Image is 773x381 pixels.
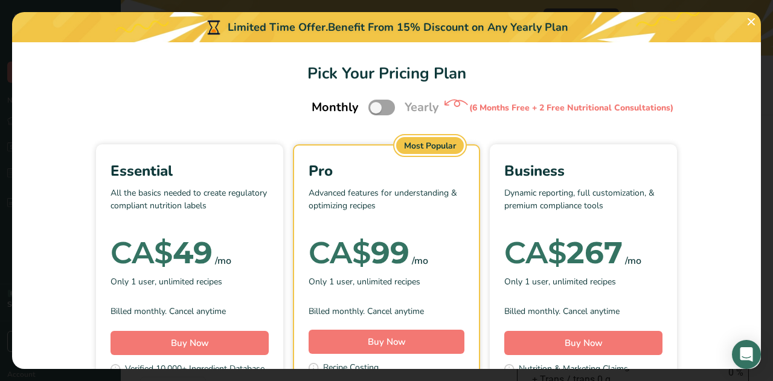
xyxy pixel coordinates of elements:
[396,137,464,154] div: Most Popular
[27,62,746,85] h1: Pick Your Pricing Plan
[309,330,464,354] button: Buy Now
[215,254,231,268] div: /mo
[309,160,464,182] div: Pro
[625,254,641,268] div: /mo
[125,362,265,377] span: Verified 10,000+ Ingredient Database
[565,337,603,349] span: Buy Now
[328,19,568,36] div: Benefit From 15% Discount on Any Yearly Plan
[504,160,662,182] div: Business
[111,305,269,318] div: Billed monthly. Cancel anytime
[309,305,464,318] div: Billed monthly. Cancel anytime
[309,234,371,271] span: CA$
[111,234,173,271] span: CA$
[111,275,222,288] span: Only 1 user, unlimited recipes
[111,241,213,265] div: 49
[504,275,616,288] span: Only 1 user, unlimited recipes
[309,187,464,223] p: Advanced features for understanding & optimizing recipes
[171,337,209,349] span: Buy Now
[323,361,379,376] span: Recipe Costing
[368,336,406,348] span: Buy Now
[111,331,269,355] button: Buy Now
[504,331,662,355] button: Buy Now
[309,275,420,288] span: Only 1 user, unlimited recipes
[504,305,662,318] div: Billed monthly. Cancel anytime
[412,254,428,268] div: /mo
[504,241,623,265] div: 267
[732,340,761,369] div: Open Intercom Messenger
[12,12,761,42] div: Limited Time Offer.
[504,187,662,223] p: Dynamic reporting, full customization, & premium compliance tools
[111,160,269,182] div: Essential
[469,101,673,114] div: (6 Months Free + 2 Free Nutritional Consultations)
[504,234,566,271] span: CA$
[519,362,628,377] span: Nutrition & Marketing Claims
[111,187,269,223] p: All the basics needed to create regulatory compliant nutrition labels
[312,98,359,117] span: Monthly
[309,241,409,265] div: 99
[405,98,439,117] span: Yearly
